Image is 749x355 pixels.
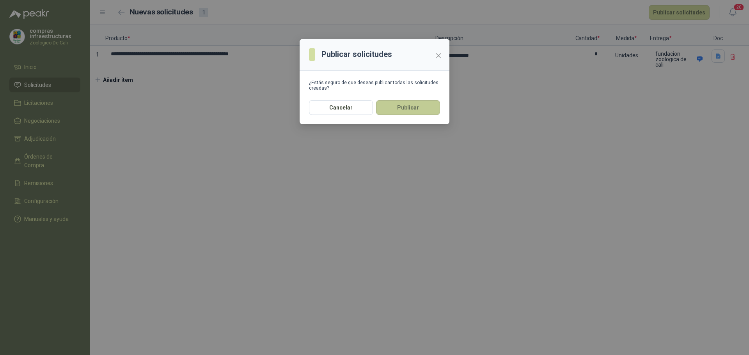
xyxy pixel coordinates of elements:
button: Close [432,49,445,62]
h3: Publicar solicitudes [321,48,392,60]
button: Cancelar [309,100,373,115]
button: Publicar [376,100,440,115]
div: ¿Estás seguro de que deseas publicar todas las solicitudes creadas? [309,80,440,91]
span: close [435,53,442,59]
